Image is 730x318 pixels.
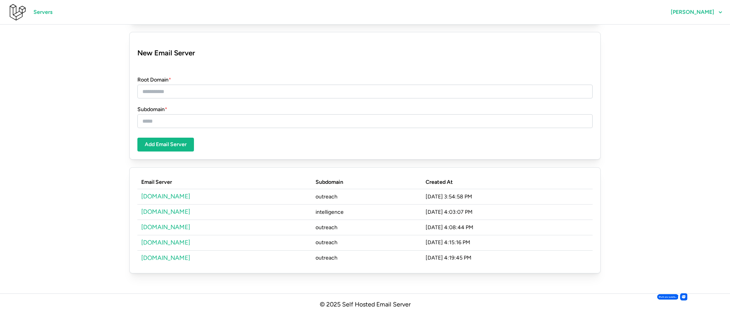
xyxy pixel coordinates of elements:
span: [PERSON_NAME] [671,10,714,15]
a: [DOMAIN_NAME] [141,254,190,261]
td: [DATE] 4:08:44 PM [422,220,593,235]
td: outreach [312,220,422,235]
td: [DATE] 4:15:16 PM [422,235,593,250]
label: Root Domain [137,76,171,84]
a: [DOMAIN_NAME] [141,239,190,246]
iframe: HelpCrunch [622,283,722,310]
th: Subdomain [312,175,422,189]
td: [DATE] 4:03:07 PM [422,205,593,220]
a: Servers [26,5,60,19]
span: Add Email Server [145,138,187,151]
h3: New Email Server [137,47,593,58]
td: [DATE] 4:19:45 PM [422,250,593,265]
th: Created At [422,175,593,189]
label: Subdomain [137,105,167,114]
td: outreach [312,250,422,265]
a: [DOMAIN_NAME] [141,223,190,231]
td: intelligence [312,205,422,220]
span: Servers [33,6,53,19]
button: [PERSON_NAME] [663,5,730,19]
th: Email Server [137,175,312,189]
button: Add Email Server [137,138,194,152]
td: [DATE] 3:54:58 PM [422,189,593,205]
a: [DOMAIN_NAME] [141,208,190,215]
td: outreach [312,189,422,205]
a: [DOMAIN_NAME] [141,193,190,200]
td: outreach [312,235,422,250]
